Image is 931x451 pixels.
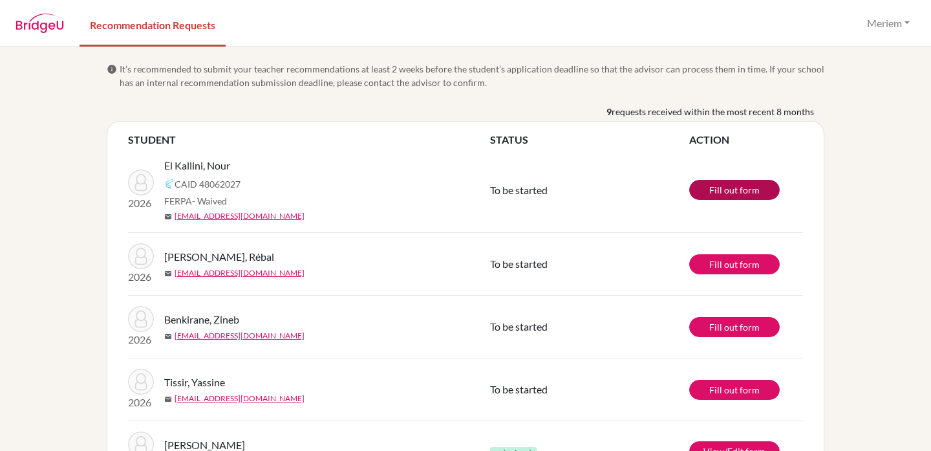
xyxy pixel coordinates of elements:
span: To be started [490,184,548,196]
span: FERPA [164,194,227,208]
th: STUDENT [128,132,490,148]
a: Fill out form [689,317,780,337]
a: [EMAIL_ADDRESS][DOMAIN_NAME] [175,393,305,404]
span: info [107,64,117,74]
span: mail [164,213,172,221]
span: - Waived [192,195,227,206]
img: Benkirane, Zineb [128,306,154,332]
p: 2026 [128,332,154,347]
button: Meriem [861,11,915,36]
p: 2026 [128,195,154,211]
th: ACTION [689,132,803,148]
img: Ali Kacem Hammoud, Rébal [128,243,154,269]
a: Fill out form [689,254,780,274]
p: 2026 [128,395,154,410]
span: Tissir, Yassine [164,375,225,390]
b: 9 [606,105,612,118]
a: [EMAIL_ADDRESS][DOMAIN_NAME] [175,267,305,279]
a: [EMAIL_ADDRESS][DOMAIN_NAME] [175,330,305,342]
th: STATUS [490,132,689,148]
span: To be started [490,383,548,395]
p: 2026 [128,269,154,285]
a: [EMAIL_ADDRESS][DOMAIN_NAME] [175,210,305,222]
a: Fill out form [689,180,780,200]
span: [PERSON_NAME], Rébal [164,249,274,265]
img: El Kallini, Nour [128,170,154,195]
span: mail [164,333,172,340]
span: El Kallini, Nour [164,158,230,173]
span: mail [164,270,172,278]
span: It’s recommended to submit your teacher recommendations at least 2 weeks before the student’s app... [120,62,824,89]
span: To be started [490,320,548,333]
a: Recommendation Requests [80,2,226,47]
img: Tissir, Yassine [128,369,154,395]
span: To be started [490,258,548,270]
span: Benkirane, Zineb [164,312,239,327]
span: requests received within the most recent 8 months [612,105,814,118]
img: Common App logo [164,179,175,189]
a: Fill out form [689,380,780,400]
span: CAID 48062027 [175,177,241,191]
img: BridgeU logo [16,14,64,33]
span: mail [164,395,172,403]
